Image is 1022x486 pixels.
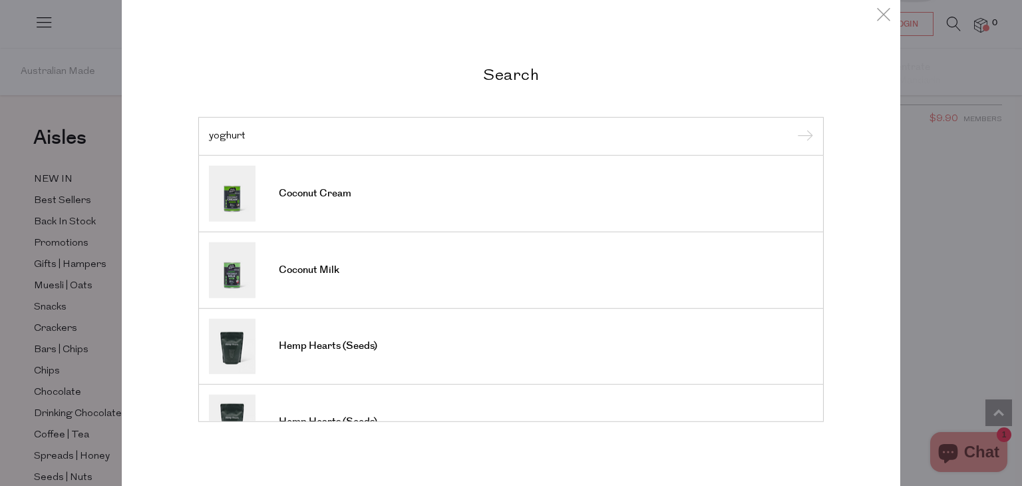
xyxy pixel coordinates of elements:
[209,165,255,221] img: Coconut Cream
[198,65,824,84] h2: Search
[209,318,255,373] img: Hemp Hearts (Seeds)
[209,242,255,298] img: Coconut Milk
[209,394,255,449] img: Hemp Hearts (Seeds)
[209,394,813,449] a: Hemp Hearts (Seeds)
[279,340,377,353] span: Hemp Hearts (Seeds)
[279,187,351,200] span: Coconut Cream
[279,264,339,277] span: Coconut Milk
[209,131,813,141] input: Search
[209,242,813,298] a: Coconut Milk
[279,415,377,429] span: Hemp Hearts (Seeds)
[209,165,813,221] a: Coconut Cream
[209,318,813,373] a: Hemp Hearts (Seeds)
